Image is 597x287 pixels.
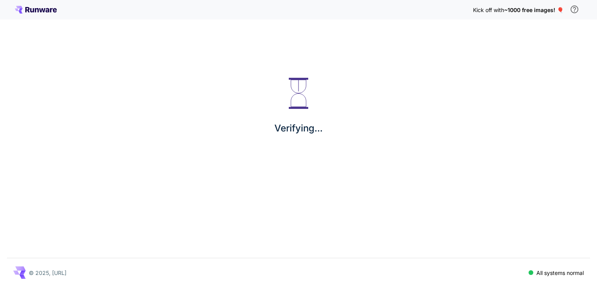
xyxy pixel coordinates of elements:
button: In order to qualify for free credit, you need to sign up with a business email address and click ... [567,2,582,17]
p: © 2025, [URL] [29,269,66,277]
p: Verifying... [274,121,323,135]
p: All systems normal [536,269,584,277]
span: ~1000 free images! 🎈 [504,7,564,13]
span: Kick off with [473,7,504,13]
